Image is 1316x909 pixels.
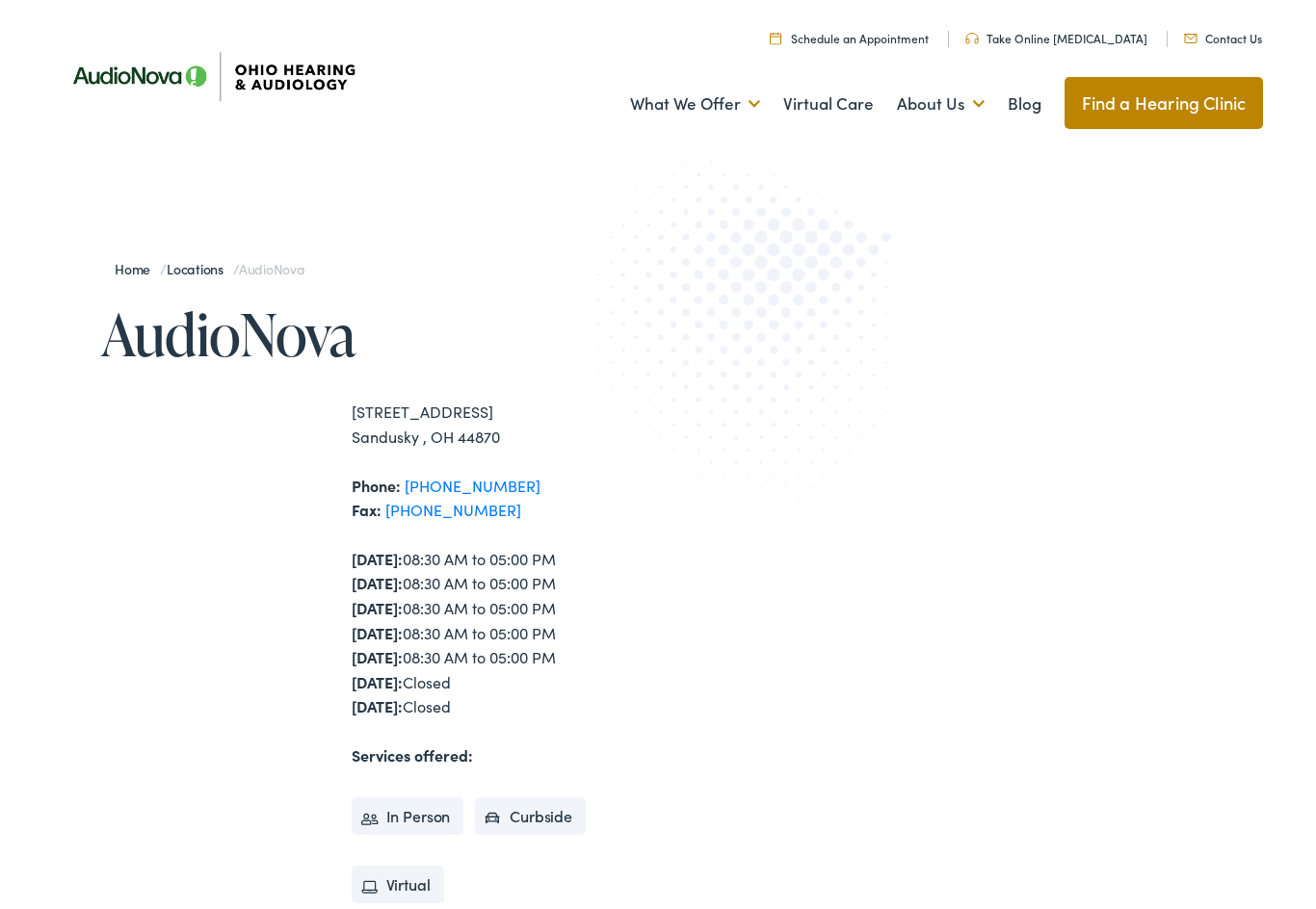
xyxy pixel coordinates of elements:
strong: [DATE]: [352,695,403,716]
h1: AudioNova [101,302,658,366]
img: Mail icon representing email contact with Ohio Hearing in Cincinnati, OH [1184,34,1198,43]
a: Blog [1008,68,1041,140]
img: Calendar Icon to schedule a hearing appointment in Cincinnati, OH [770,32,781,44]
strong: Fax: [352,499,382,520]
div: 08:30 AM to 05:00 PM 08:30 AM to 05:00 PM 08:30 AM to 05:00 PM 08:30 AM to 05:00 PM 08:30 AM to 0... [352,547,658,719]
a: Take Online [MEDICAL_DATA] [965,30,1147,46]
a: Locations [167,259,233,278]
a: Home [115,259,160,278]
strong: [DATE]: [352,548,403,569]
strong: Phone: [352,475,401,496]
a: About Us [897,68,985,140]
li: In Person [352,797,464,836]
a: What We Offer [630,68,760,140]
img: Headphones icone to schedule online hearing test in Cincinnati, OH [965,33,979,44]
strong: [DATE]: [352,622,403,643]
span: AudioNova [239,259,304,278]
a: Find a Hearing Clinic [1065,77,1264,129]
strong: [DATE]: [352,572,403,593]
strong: [DATE]: [352,597,403,618]
a: [PHONE_NUMBER] [405,475,540,496]
a: [PHONE_NUMBER] [385,499,521,520]
a: Virtual Care [783,68,874,140]
strong: [DATE]: [352,646,403,667]
strong: Services offered: [352,744,473,766]
a: Contact Us [1184,30,1262,46]
div: [STREET_ADDRESS] Sandusky , OH 44870 [352,400,658,449]
strong: [DATE]: [352,671,403,692]
li: Curbside [475,797,586,836]
span: / / [115,259,304,278]
li: Virtual [352,866,444,904]
a: Schedule an Appointment [770,30,929,46]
